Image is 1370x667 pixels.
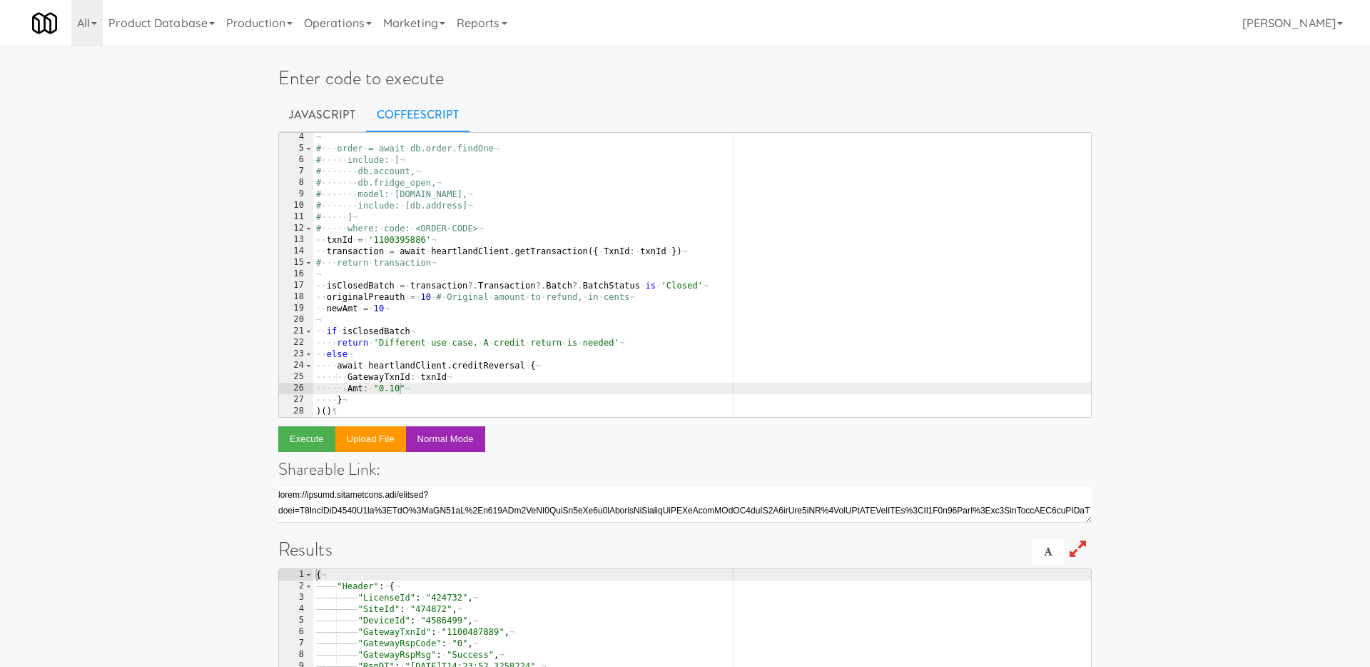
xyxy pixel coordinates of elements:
[279,246,313,257] div: 14
[279,337,313,348] div: 22
[279,326,313,337] div: 21
[279,603,313,615] div: 4
[278,97,366,133] a: Javascript
[278,460,1092,478] h4: Shareable Link:
[279,406,313,417] div: 28
[278,487,1092,523] textarea: lorem://ipsumd.sitametcons.adi/elitsed?doei=T8IncIDiD4540U1la%3ETdO%3MaGN51aL%2En619ADm2VeNI0QuiS...
[279,371,313,383] div: 25
[279,626,313,638] div: 6
[406,426,485,452] button: Normal Mode
[279,314,313,326] div: 20
[279,223,313,234] div: 12
[279,360,313,371] div: 24
[279,569,313,581] div: 1
[279,592,313,603] div: 3
[278,68,1092,89] h1: Enter code to execute
[279,189,313,200] div: 9
[279,154,313,166] div: 6
[279,280,313,291] div: 17
[279,348,313,360] div: 23
[279,200,313,211] div: 10
[279,615,313,626] div: 5
[279,143,313,154] div: 5
[279,177,313,189] div: 8
[279,638,313,649] div: 7
[279,269,313,280] div: 16
[279,291,313,303] div: 18
[279,303,313,314] div: 19
[278,539,1092,560] h1: Results
[279,383,313,394] div: 26
[279,166,313,177] div: 7
[279,649,313,661] div: 8
[366,97,470,133] a: CoffeeScript
[278,426,335,452] button: Execute
[279,131,313,143] div: 4
[279,394,313,406] div: 27
[335,426,406,452] button: Upload file
[279,234,313,246] div: 13
[32,11,57,36] img: Micromart
[279,257,313,269] div: 15
[279,211,313,223] div: 11
[279,581,313,592] div: 2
